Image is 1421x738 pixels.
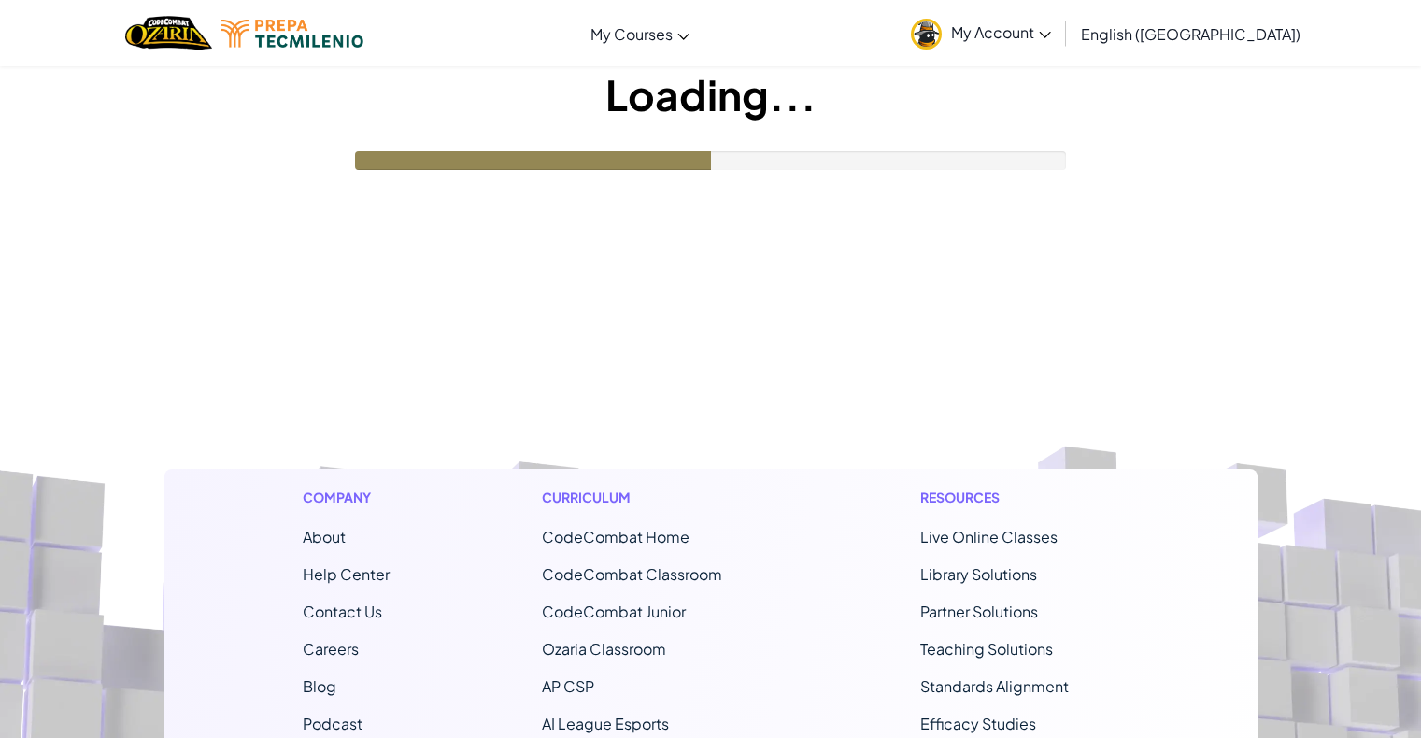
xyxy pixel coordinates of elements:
a: CodeCombat Classroom [542,564,722,584]
a: Podcast [303,714,362,733]
span: CodeCombat Home [542,527,689,546]
h1: Company [303,488,390,507]
img: avatar [911,19,942,50]
a: AP CSP [542,676,594,696]
a: My Account [902,4,1060,63]
h1: Resources [920,488,1119,507]
span: Contact Us [303,602,382,621]
a: Help Center [303,564,390,584]
a: Library Solutions [920,564,1037,584]
h1: Curriculum [542,488,768,507]
a: My Courses [581,8,699,59]
a: Live Online Classes [920,527,1058,546]
span: My Courses [590,24,673,44]
span: English ([GEOGRAPHIC_DATA]) [1081,24,1300,44]
a: Teaching Solutions [920,639,1053,659]
a: Careers [303,639,359,659]
a: Standards Alignment [920,676,1069,696]
a: English ([GEOGRAPHIC_DATA]) [1072,8,1310,59]
a: Blog [303,676,336,696]
span: My Account [951,22,1051,42]
a: Ozaria by CodeCombat logo [125,14,212,52]
img: Tecmilenio logo [221,20,363,48]
img: Home [125,14,212,52]
a: Efficacy Studies [920,714,1036,733]
a: CodeCombat Junior [542,602,686,621]
a: AI League Esports [542,714,669,733]
a: Partner Solutions [920,602,1038,621]
a: Ozaria Classroom [542,639,666,659]
a: About [303,527,346,546]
